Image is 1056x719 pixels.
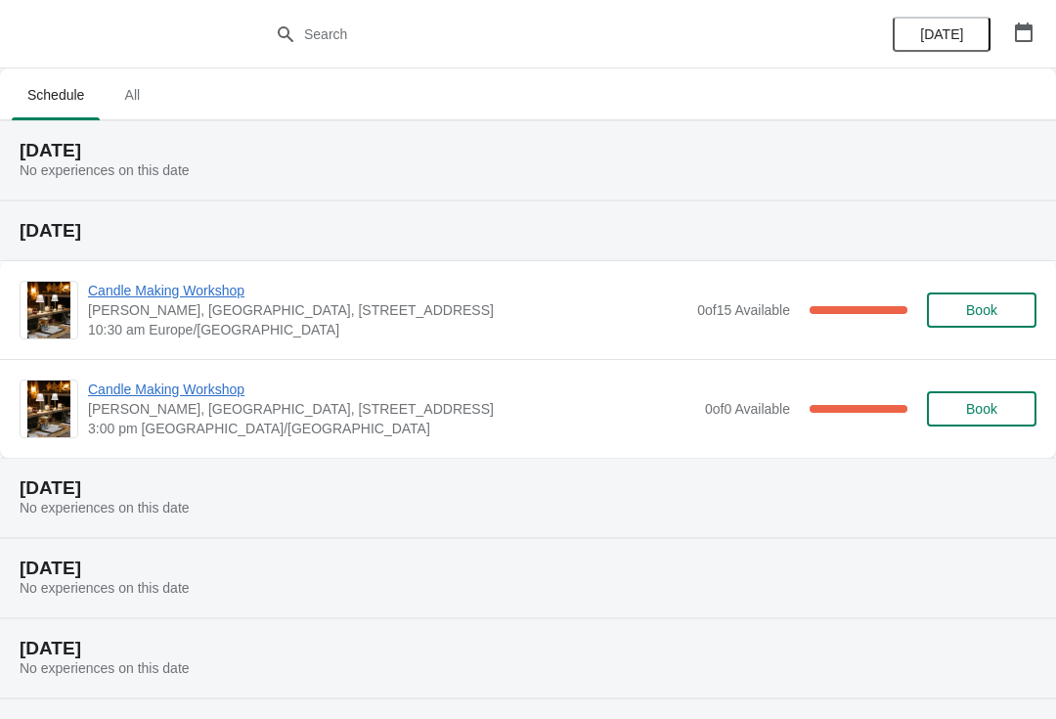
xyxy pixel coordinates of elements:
[927,391,1036,427] button: Book
[927,292,1036,328] button: Book
[27,381,70,437] img: Candle Making Workshop | Laura Fisher, Scrapps Hill Farm, 550 Worting Road, Basingstoke, RG23 8PU...
[893,17,990,52] button: [DATE]
[20,639,1036,658] h2: [DATE]
[20,559,1036,578] h2: [DATE]
[20,162,190,178] span: No experiences on this date
[88,320,687,339] span: 10:30 am Europe/[GEOGRAPHIC_DATA]
[88,380,695,399] span: Candle Making Workshop
[920,26,963,42] span: [DATE]
[966,302,997,318] span: Book
[20,660,190,676] span: No experiences on this date
[705,401,790,417] span: 0 of 0 Available
[88,300,687,320] span: [PERSON_NAME], [GEOGRAPHIC_DATA], [STREET_ADDRESS]
[20,141,1036,160] h2: [DATE]
[27,282,70,338] img: Candle Making Workshop | Laura Fisher, Scrapps Hill Farm, 550 Worting Road, Basingstoke, RG23 8PU...
[88,281,687,300] span: Candle Making Workshop
[966,401,997,417] span: Book
[20,500,190,516] span: No experiences on this date
[303,17,792,52] input: Search
[88,419,695,438] span: 3:00 pm [GEOGRAPHIC_DATA]/[GEOGRAPHIC_DATA]
[20,478,1036,498] h2: [DATE]
[88,399,695,419] span: [PERSON_NAME], [GEOGRAPHIC_DATA], [STREET_ADDRESS]
[697,302,790,318] span: 0 of 15 Available
[20,580,190,596] span: No experiences on this date
[20,221,1036,241] h2: [DATE]
[108,77,156,112] span: All
[12,77,100,112] span: Schedule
